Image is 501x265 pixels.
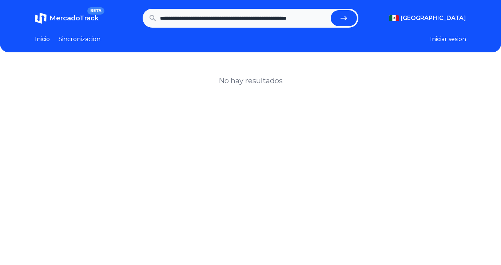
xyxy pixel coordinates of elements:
[35,12,99,24] a: MercadoTrackBETA
[35,12,47,24] img: MercadoTrack
[389,14,466,23] button: [GEOGRAPHIC_DATA]
[401,14,466,23] span: [GEOGRAPHIC_DATA]
[87,7,104,15] span: BETA
[219,76,283,86] h1: No hay resultados
[430,35,466,44] button: Iniciar sesion
[35,35,50,44] a: Inicio
[389,15,399,21] img: Mexico
[49,14,99,22] span: MercadoTrack
[59,35,100,44] a: Sincronizacion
